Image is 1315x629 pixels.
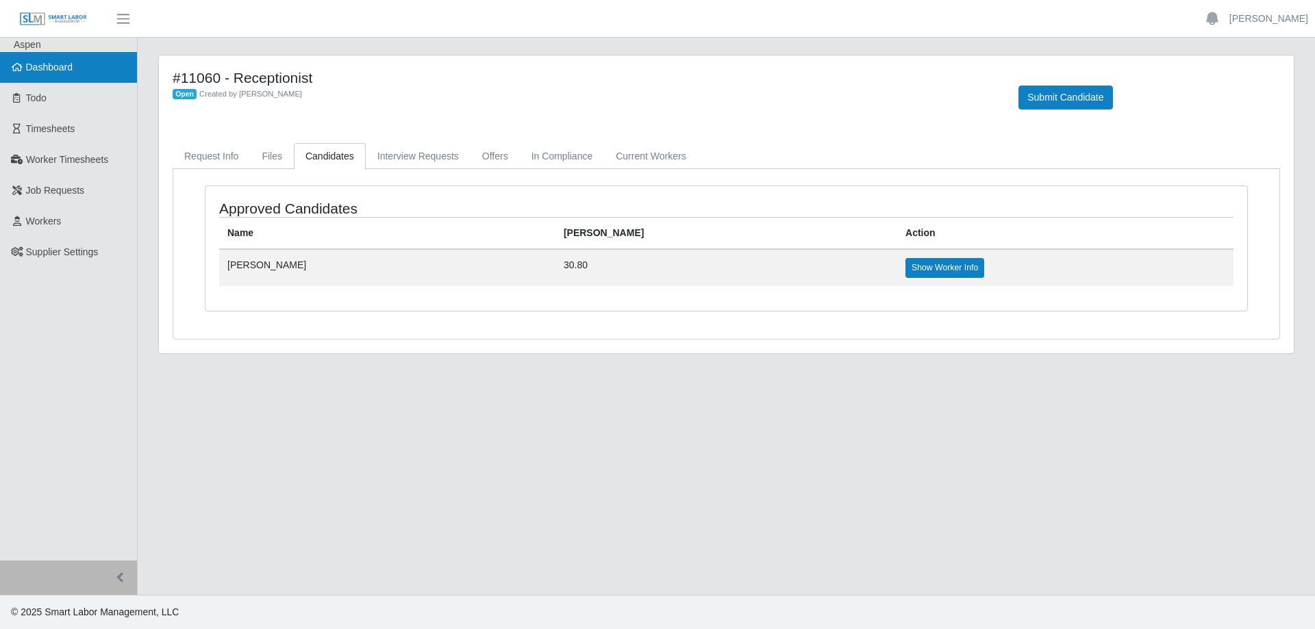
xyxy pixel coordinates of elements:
span: Dashboard [26,62,73,73]
span: Todo [26,92,47,103]
th: Name [219,218,555,250]
a: Interview Requests [366,143,471,170]
h4: Approved Candidates [219,200,630,217]
td: 30.80 [555,249,897,285]
span: Open [173,89,197,100]
span: Worker Timesheets [26,154,108,165]
a: Show Worker Info [905,258,984,277]
a: Request Info [173,143,250,170]
td: [PERSON_NAME] [219,249,555,285]
span: Created by [PERSON_NAME] [199,90,302,98]
span: Workers [26,216,62,227]
a: Current Workers [604,143,697,170]
span: Supplier Settings [26,246,99,257]
th: Action [897,218,1233,250]
img: SLM Logo [19,12,88,27]
a: Files [250,143,294,170]
span: Aspen [14,39,41,50]
button: Submit Candidate [1018,86,1112,110]
span: © 2025 Smart Labor Management, LLC [11,606,179,617]
a: In Compliance [520,143,605,170]
h4: #11060 - Receptionist [173,69,998,86]
span: Timesheets [26,123,75,134]
span: Job Requests [26,185,85,196]
a: [PERSON_NAME] [1229,12,1308,26]
th: [PERSON_NAME] [555,218,897,250]
a: Offers [471,143,520,170]
a: Candidates [294,143,366,170]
